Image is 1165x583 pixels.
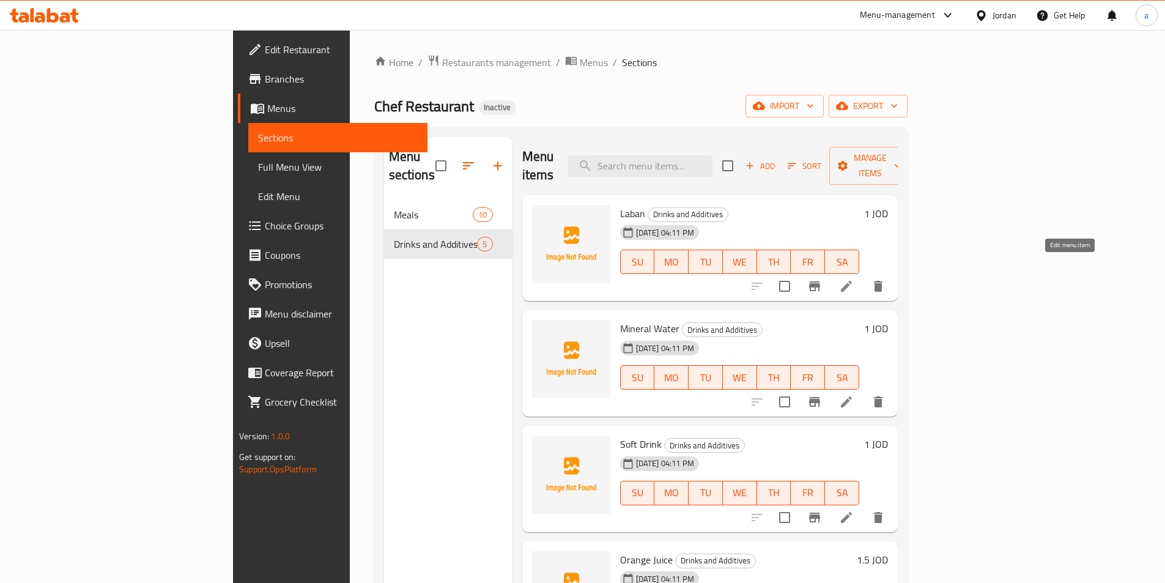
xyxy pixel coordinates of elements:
[762,484,786,502] span: TH
[864,320,888,337] h6: 1 JOD
[757,365,791,390] button: TH
[238,387,427,417] a: Grocery Checklist
[659,253,684,271] span: MO
[659,484,684,502] span: MO
[741,157,780,176] button: Add
[620,435,662,453] span: Soft Drink
[238,64,427,94] a: Branches
[238,299,427,329] a: Menu disclaimer
[1144,9,1148,22] span: a
[762,369,786,387] span: TH
[689,250,723,274] button: TU
[479,100,516,115] div: Inactive
[265,395,418,409] span: Grocery Checklist
[265,248,418,262] span: Coupons
[762,253,786,271] span: TH
[744,159,777,173] span: Add
[829,95,908,117] button: export
[532,320,610,398] img: Mineral Water
[265,218,418,233] span: Choice Groups
[830,369,854,387] span: SA
[693,484,718,502] span: TU
[374,92,474,120] span: Chef Restaurant
[723,365,757,390] button: WE
[580,55,608,70] span: Menus
[682,322,763,337] div: Drinks and Additives
[265,42,418,57] span: Edit Restaurant
[723,481,757,505] button: WE
[239,461,317,477] a: Support.OpsPlatform
[532,436,610,514] img: Soft Drink
[238,35,427,64] a: Edit Restaurant
[715,153,741,179] span: Select section
[772,273,797,299] span: Select to update
[864,272,893,301] button: delete
[993,9,1016,22] div: Jordan
[258,130,418,145] span: Sections
[791,250,825,274] button: FR
[665,439,744,453] span: Drinks and Additives
[654,250,689,274] button: MO
[267,101,418,116] span: Menus
[556,55,560,70] li: /
[772,505,797,530] span: Select to update
[384,200,512,229] div: Meals10
[631,343,699,354] span: [DATE] 04:11 PM
[796,369,820,387] span: FR
[830,484,854,502] span: SA
[631,458,699,469] span: [DATE] 04:11 PM
[857,551,888,568] h6: 1.5 JOD
[620,250,655,274] button: SU
[800,272,829,301] button: Branch-specific-item
[622,55,657,70] span: Sections
[238,94,427,123] a: Menus
[693,369,718,387] span: TU
[676,554,755,568] span: Drinks and Additives
[238,358,427,387] a: Coverage Report
[838,98,898,114] span: export
[620,204,645,223] span: Laban
[384,229,512,259] div: Drinks and Additives5
[427,54,551,70] a: Restaurants management
[473,209,492,221] span: 10
[757,481,791,505] button: TH
[620,551,673,569] span: Orange Juice
[728,484,752,502] span: WE
[532,205,610,283] img: Laban
[800,387,829,417] button: Branch-specific-item
[265,336,418,351] span: Upsell
[785,157,824,176] button: Sort
[565,54,608,70] a: Menus
[265,306,418,321] span: Menu disclaimer
[454,151,483,180] span: Sort sections
[613,55,617,70] li: /
[248,123,427,152] a: Sections
[620,481,655,505] button: SU
[626,369,650,387] span: SU
[620,319,679,338] span: Mineral Water
[791,481,825,505] button: FR
[791,365,825,390] button: FR
[796,484,820,502] span: FR
[258,189,418,204] span: Edit Menu
[394,207,473,222] div: Meals
[675,554,756,568] div: Drinks and Additives
[864,436,888,453] h6: 1 JOD
[664,438,745,453] div: Drinks and Additives
[757,250,791,274] button: TH
[394,237,478,251] div: Drinks and Additives
[689,481,723,505] button: TU
[271,428,290,444] span: 1.0.0
[238,329,427,358] a: Upsell
[238,270,427,299] a: Promotions
[479,102,516,113] span: Inactive
[248,182,427,211] a: Edit Menu
[723,250,757,274] button: WE
[825,250,859,274] button: SA
[839,150,901,181] span: Manage items
[265,277,418,292] span: Promotions
[648,207,728,222] div: Drinks and Additives
[659,369,684,387] span: MO
[374,54,908,70] nav: breadcrumb
[626,484,650,502] span: SU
